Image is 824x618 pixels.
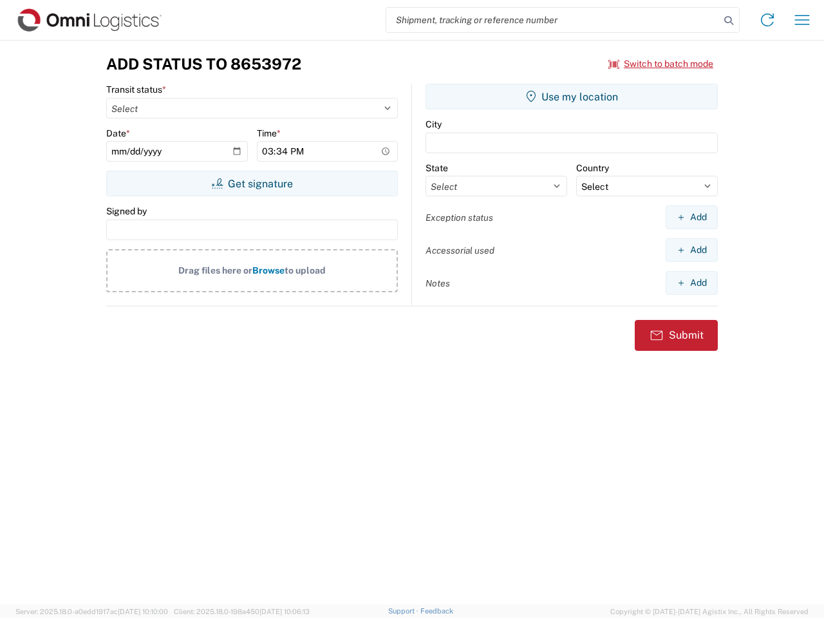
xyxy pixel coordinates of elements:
[608,53,713,75] button: Switch to batch mode
[174,608,310,615] span: Client: 2025.18.0-198a450
[426,118,442,130] label: City
[106,171,398,196] button: Get signature
[257,127,281,139] label: Time
[106,55,301,73] h3: Add Status to 8653972
[426,212,493,223] label: Exception status
[259,608,310,615] span: [DATE] 10:06:13
[118,608,168,615] span: [DATE] 10:10:00
[426,245,494,256] label: Accessorial used
[610,606,809,617] span: Copyright © [DATE]-[DATE] Agistix Inc., All Rights Reserved
[426,277,450,289] label: Notes
[285,265,326,276] span: to upload
[666,271,718,295] button: Add
[420,607,453,615] a: Feedback
[106,127,130,139] label: Date
[576,162,609,174] label: Country
[386,8,720,32] input: Shipment, tracking or reference number
[252,265,285,276] span: Browse
[106,205,147,217] label: Signed by
[426,84,718,109] button: Use my location
[15,608,168,615] span: Server: 2025.18.0-a0edd1917ac
[178,265,252,276] span: Drag files here or
[388,607,420,615] a: Support
[635,320,718,351] button: Submit
[666,205,718,229] button: Add
[666,238,718,262] button: Add
[426,162,448,174] label: State
[106,84,166,95] label: Transit status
